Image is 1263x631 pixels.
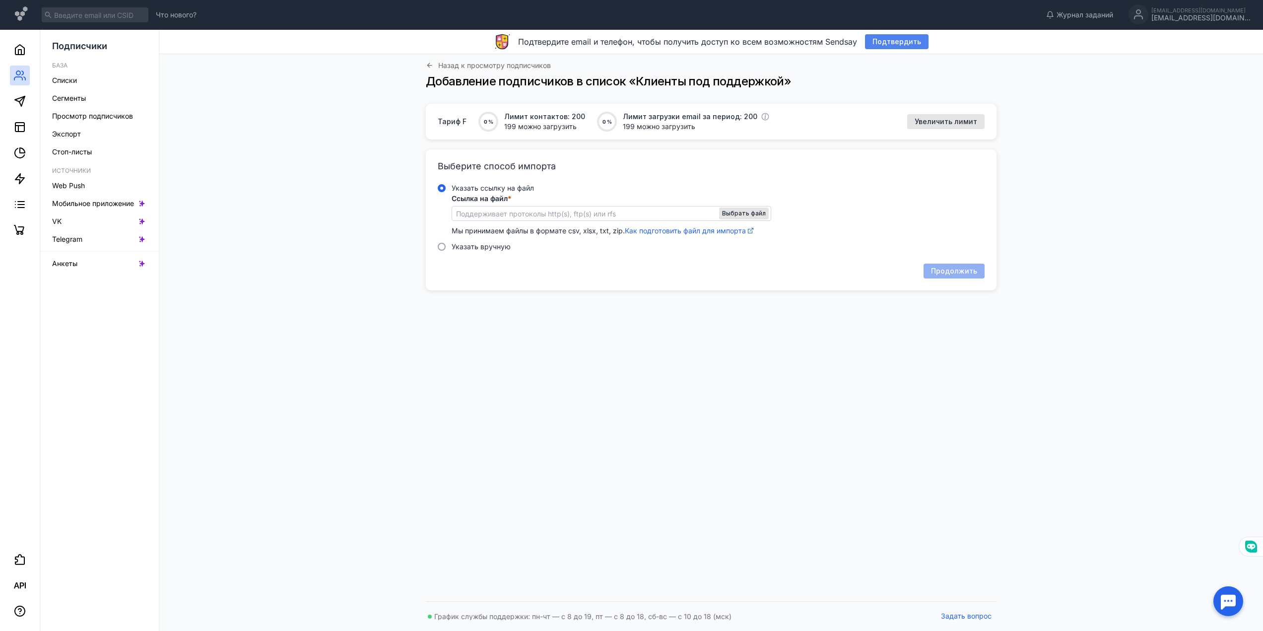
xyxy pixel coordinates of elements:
a: Telegram [48,231,151,247]
span: Подписчики [52,41,107,51]
a: Списки [48,72,151,88]
button: Указать ссылку на файлСсылка на файл*Мы принимаем файлы в формате csv, xlsx, txt, zip.Как подгото... [719,208,769,219]
span: Подтвердить [872,38,921,46]
span: График службы поддержки: пн-чт — с 8 до 19, пт — с 8 до 18, сб-вс — с 10 до 18 (мск) [434,612,731,621]
span: Ссылка на файл [452,195,508,202]
span: Задать вопрос [941,612,992,621]
a: Что нового? [151,11,201,18]
span: VK [52,217,62,225]
div: [EMAIL_ADDRESS][DOMAIN_NAME] [1151,14,1251,22]
span: Увеличить лимит [915,118,977,126]
a: Просмотр подписчиков [48,108,151,124]
span: Просмотр подписчиков [52,112,133,120]
span: Стоп-листы [52,147,92,156]
span: Лимит загрузки email за период: 200 [623,112,757,122]
span: Назад к просмотру подписчиков [438,62,551,69]
a: Сегменты [48,90,151,106]
span: Сегменты [52,94,86,102]
a: VK [48,213,151,229]
span: Журнал заданий [1057,10,1113,20]
a: Мобильное приложение [48,196,151,211]
span: 199 можно загрузить [504,122,585,132]
div: Мы принимаем файлы в формате csv, xlsx, txt, zip. [452,226,771,236]
span: Подтвердите email и телефон, чтобы получить доступ ко всем возможностям Sendsay [518,37,857,47]
input: Введите email или CSID [42,7,148,22]
span: Выбрать файл [722,210,766,217]
span: Мобильное приложение [52,199,134,208]
span: Указать ссылку на файл [452,184,534,192]
a: Как подготовить файл для импорта [625,226,753,235]
a: Назад к просмотру подписчиков [426,62,551,69]
span: Что нового? [156,11,197,18]
a: Экспорт [48,126,151,142]
button: Задать вопрос [936,609,997,624]
span: Анкеты [52,259,77,268]
span: Telegram [52,235,82,243]
a: Стоп-листы [48,144,151,160]
span: 199 можно загрузить [623,122,769,132]
a: Web Push [48,178,151,194]
span: Тариф F [438,117,466,127]
span: Экспорт [52,130,81,138]
span: Указать вручную [452,242,511,251]
div: [EMAIL_ADDRESS][DOMAIN_NAME] [1151,7,1251,13]
h5: База [52,62,67,69]
button: Увеличить лимит [907,114,985,129]
span: Web Push [52,181,85,190]
span: Как подготовить файл для импорта [625,226,746,235]
h3: Выберите способ импорта [438,161,985,171]
button: Подтвердить [865,34,929,49]
span: Списки [52,76,77,84]
h5: Источники [52,167,91,174]
span: Добавление подписчиков в список «Клиенты под поддержкой» [426,74,791,88]
span: Лимит контактов: 200 [504,112,585,122]
a: Журнал заданий [1041,10,1118,20]
a: Анкеты [48,256,151,272]
input: Указать ссылку на файлСсылка на файл*Выбрать файлМы принимаем файлы в формате csv, xlsx, txt, zip... [452,207,771,220]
